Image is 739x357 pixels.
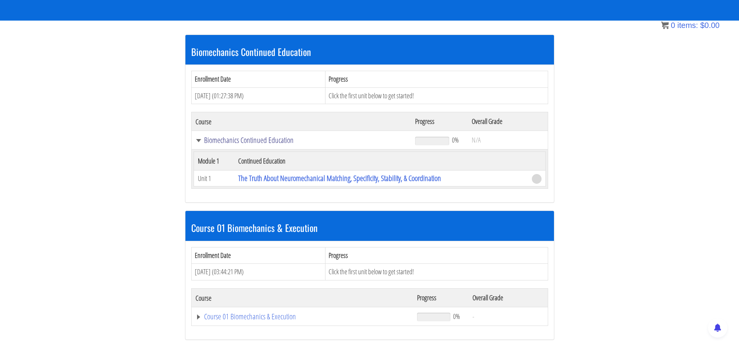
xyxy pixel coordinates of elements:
[411,112,467,131] th: Progress
[238,173,441,183] a: The Truth About Neuromechanical Matching, Specificity, Stability, & Coordination
[700,21,704,30] span: $
[661,21,669,29] img: icon11.png
[191,47,548,57] h3: Biomechanics Continued Education
[468,131,548,150] td: N/A
[452,136,459,144] span: 0%
[453,312,460,320] span: 0%
[325,247,548,264] th: Progress
[196,136,408,144] a: Biomechanics Continued Education
[234,152,528,171] th: Continued Education
[468,112,548,131] th: Overall Grade
[191,289,413,307] th: Course
[325,71,548,87] th: Progress
[325,87,548,104] td: Click the first unit below to get started!
[677,21,698,30] span: items:
[191,247,325,264] th: Enrollment Date
[469,307,548,326] td: -
[194,152,234,171] th: Module 1
[194,171,234,186] td: Unit 1
[191,223,548,233] h3: Course 01 Biomechanics & Execution
[191,71,325,87] th: Enrollment Date
[413,289,469,307] th: Progress
[191,264,325,280] td: [DATE] (03:44:21 PM)
[671,21,675,30] span: 0
[325,264,548,280] td: Click the first unit below to get started!
[661,21,720,30] a: 0 items: $0.00
[191,87,325,104] td: [DATE] (01:27:38 PM)
[191,112,411,131] th: Course
[469,289,548,307] th: Overall Grade
[700,21,720,30] bdi: 0.00
[196,313,410,320] a: Course 01 Biomechanics & Execution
